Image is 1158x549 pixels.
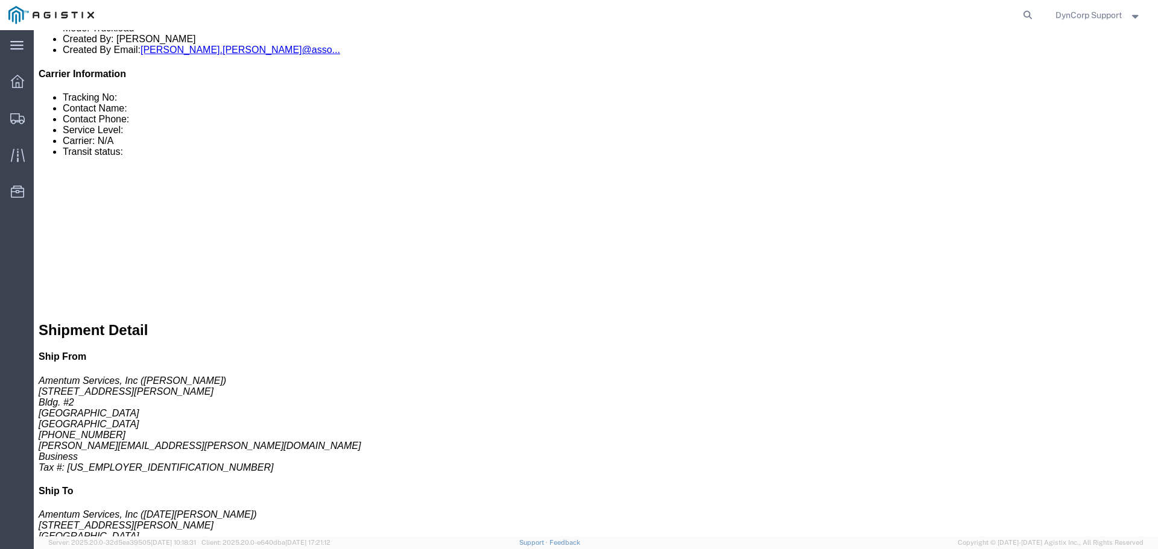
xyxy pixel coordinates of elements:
[48,539,196,546] span: Server: 2025.20.0-32d5ea39505
[549,539,580,546] a: Feedback
[1055,8,1122,22] span: DynCorp Support
[519,539,549,546] a: Support
[8,6,94,24] img: logo
[34,30,1158,536] iframe: FS Legacy Container
[201,539,331,546] span: Client: 2025.20.0-e640dba
[285,539,331,546] span: [DATE] 17:21:12
[958,538,1144,548] span: Copyright © [DATE]-[DATE] Agistix Inc., All Rights Reserved
[151,539,196,546] span: [DATE] 10:18:31
[1055,8,1142,22] button: DynCorp Support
